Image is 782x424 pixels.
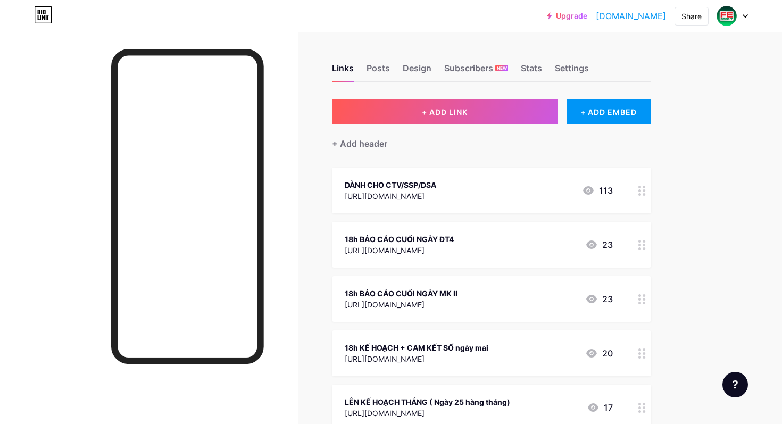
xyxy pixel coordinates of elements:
div: LÊN KẾ HOẠCH THÁNG ( Ngày 25 hàng tháng) [345,396,510,408]
a: [DOMAIN_NAME] [596,10,666,22]
div: [URL][DOMAIN_NAME] [345,245,454,256]
div: [URL][DOMAIN_NAME] [345,408,510,419]
div: 23 [585,238,613,251]
div: DÀNH CHO CTV/SSP/DSA [345,179,436,190]
a: Upgrade [547,12,587,20]
div: Design [403,62,431,81]
div: 18h BÁO CÁO CUỐI NGÀY MK II [345,288,457,299]
div: Share [681,11,702,22]
div: 18h KẾ HOẠCH + CAM KẾT SỐ ngày mai [345,342,488,353]
div: [URL][DOMAIN_NAME] [345,190,436,202]
img: dt4 [717,6,737,26]
div: Stats [521,62,542,81]
div: Subscribers [444,62,508,81]
span: NEW [497,65,507,71]
div: + Add header [332,137,387,150]
div: + ADD EMBED [567,99,651,124]
div: 23 [585,293,613,305]
div: [URL][DOMAIN_NAME] [345,299,457,310]
div: 113 [582,184,613,197]
button: + ADD LINK [332,99,558,124]
div: 18h BÁO CÁO CUỐI NGÀY ĐT4 [345,234,454,245]
div: Posts [367,62,390,81]
div: 20 [585,347,613,360]
div: 17 [587,401,613,414]
div: Settings [555,62,589,81]
span: + ADD LINK [422,107,468,117]
div: [URL][DOMAIN_NAME] [345,353,488,364]
div: Links [332,62,354,81]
